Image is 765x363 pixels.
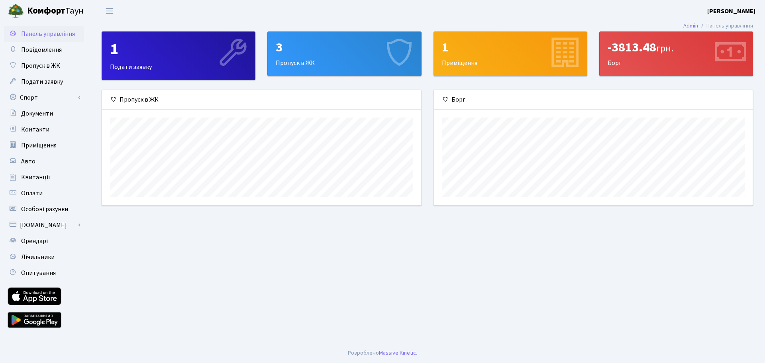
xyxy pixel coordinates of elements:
[8,3,24,19] img: logo.png
[21,189,43,198] span: Оплати
[4,58,84,74] a: Пропуск в ЖК
[671,18,765,34] nav: breadcrumb
[4,122,84,137] a: Контакти
[268,32,421,76] div: Пропуск в ЖК
[348,349,417,357] div: Розроблено .
[102,31,255,80] a: 1Подати заявку
[4,106,84,122] a: Документи
[656,41,673,55] span: грн.
[434,32,587,76] div: Приміщення
[102,90,421,110] div: Пропуск в ЖК
[4,153,84,169] a: Авто
[707,7,755,16] b: [PERSON_NAME]
[4,26,84,42] a: Панель управління
[21,45,62,54] span: Повідомлення
[4,74,84,90] a: Подати заявку
[4,42,84,58] a: Повідомлення
[21,141,57,150] span: Приміщення
[21,29,75,38] span: Панель управління
[698,22,753,30] li: Панель управління
[4,233,84,249] a: Орендарі
[21,253,55,261] span: Лічильники
[276,40,413,55] div: 3
[433,31,587,76] a: 1Приміщення
[4,201,84,217] a: Особові рахунки
[4,249,84,265] a: Лічильники
[21,125,49,134] span: Контакти
[4,169,84,185] a: Квитанції
[21,237,48,245] span: Орендарі
[267,31,421,76] a: 3Пропуск в ЖК
[27,4,65,17] b: Комфорт
[4,265,84,281] a: Опитування
[683,22,698,30] a: Admin
[21,157,35,166] span: Авто
[608,40,745,55] div: -3813.48
[21,109,53,118] span: Документи
[434,90,753,110] div: Борг
[21,205,68,214] span: Особові рахунки
[707,6,755,16] a: [PERSON_NAME]
[21,173,50,182] span: Квитанції
[21,61,60,70] span: Пропуск в ЖК
[4,185,84,201] a: Оплати
[379,349,416,357] a: Massive Kinetic
[4,137,84,153] a: Приміщення
[4,90,84,106] a: Спорт
[600,32,753,76] div: Борг
[27,4,84,18] span: Таун
[100,4,120,18] button: Переключити навігацію
[21,77,63,86] span: Подати заявку
[110,40,247,59] div: 1
[102,32,255,80] div: Подати заявку
[4,217,84,233] a: [DOMAIN_NAME]
[442,40,579,55] div: 1
[21,269,56,277] span: Опитування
